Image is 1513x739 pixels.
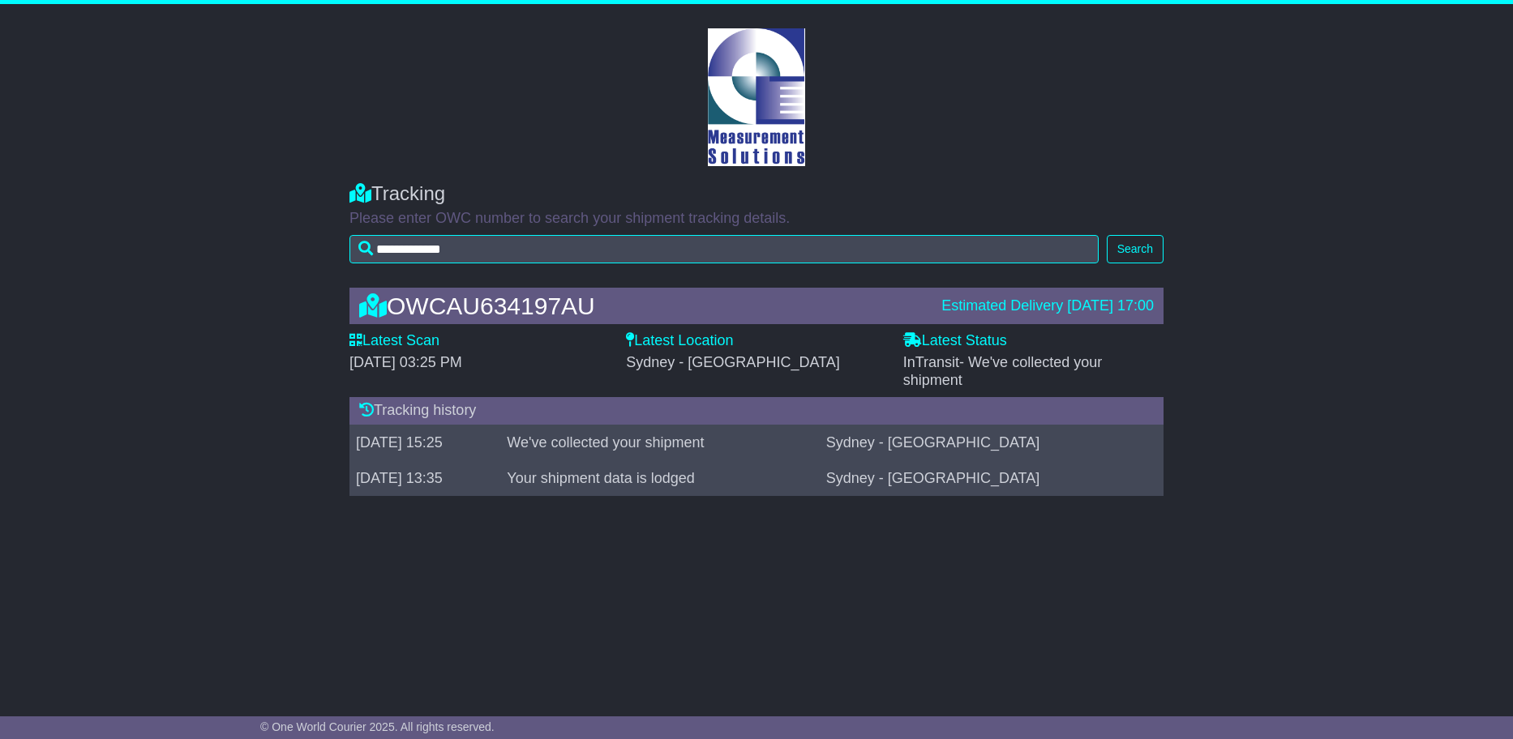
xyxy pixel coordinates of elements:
span: - We've collected your shipment [903,354,1103,388]
label: Latest Status [903,332,1007,350]
img: GetCustomerLogo [708,28,805,166]
td: We've collected your shipment [500,425,820,460]
p: Please enter OWC number to search your shipment tracking details. [349,210,1164,228]
td: [DATE] 13:35 [349,460,500,496]
span: [DATE] 03:25 PM [349,354,462,370]
div: Estimated Delivery [DATE] 17:00 [941,297,1154,315]
button: Search [1107,235,1164,263]
label: Latest Location [626,332,733,350]
div: Tracking history [349,397,1164,425]
td: [DATE] 15:25 [349,425,500,460]
td: Your shipment data is lodged [500,460,820,496]
span: InTransit [903,354,1103,388]
div: Tracking [349,182,1164,206]
td: Sydney - [GEOGRAPHIC_DATA] [820,425,1164,460]
label: Latest Scan [349,332,439,350]
td: Sydney - [GEOGRAPHIC_DATA] [820,460,1164,496]
span: © One World Courier 2025. All rights reserved. [260,720,495,733]
div: OWCAU634197AU [351,293,933,319]
span: Sydney - [GEOGRAPHIC_DATA] [626,354,839,370]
